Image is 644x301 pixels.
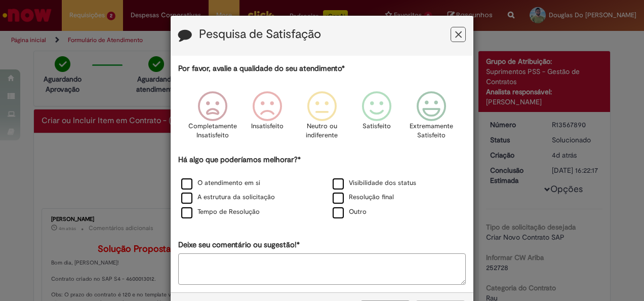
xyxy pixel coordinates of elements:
[363,122,391,131] p: Satisfeito
[410,122,453,140] p: Extremamente Satisfeito
[181,207,260,217] label: Tempo de Resolução
[333,178,416,188] label: Visibilidade dos status
[351,84,402,153] div: Satisfeito
[178,155,466,220] div: Há algo que poderíamos melhorar?*
[241,84,293,153] div: Insatisfeito
[406,84,457,153] div: Extremamente Satisfeito
[178,63,345,74] label: Por favor, avalie a qualidade do seu atendimento*
[181,193,275,202] label: A estrutura da solicitação
[333,207,367,217] label: Outro
[188,122,237,140] p: Completamente Insatisfeito
[186,84,238,153] div: Completamente Insatisfeito
[181,178,260,188] label: O atendimento em si
[251,122,284,131] p: Insatisfeito
[304,122,340,140] p: Neutro ou indiferente
[296,84,348,153] div: Neutro ou indiferente
[199,28,321,41] label: Pesquisa de Satisfação
[333,193,394,202] label: Resolução final
[178,240,300,250] label: Deixe seu comentário ou sugestão!*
